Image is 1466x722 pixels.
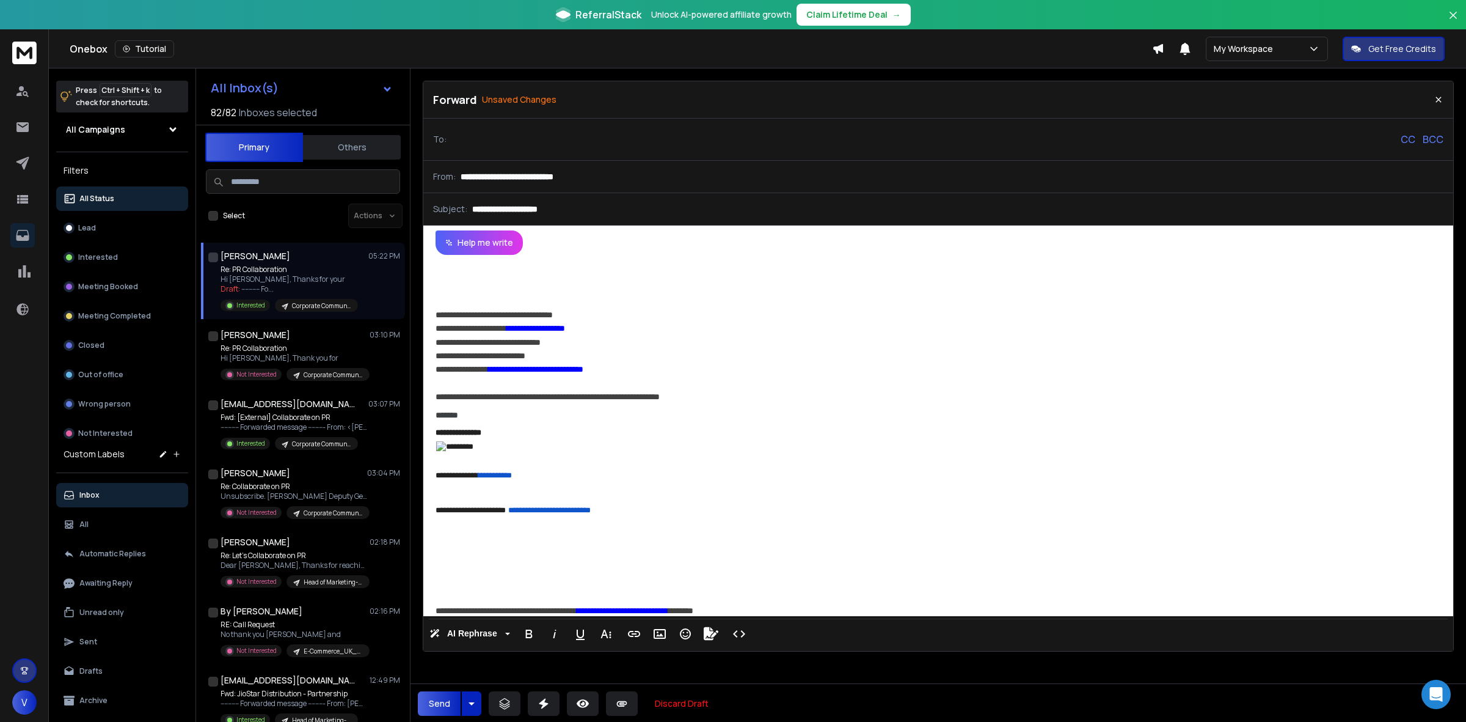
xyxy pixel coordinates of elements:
p: Drafts [79,666,103,676]
p: Lead [78,223,96,233]
span: Ctrl + Shift + k [100,83,151,97]
h3: Filters [56,162,188,179]
span: ---------- Fo ... [241,284,274,294]
p: Re: Collaborate on PR [221,482,367,492]
button: Insert Image (Ctrl+P) [648,622,671,646]
p: Get Free Credits [1368,43,1436,55]
p: Head of Marketing-Campaign-Sep-1 [304,578,362,587]
span: ReferralStack [575,7,641,22]
button: Tutorial [115,40,174,57]
p: 03:10 PM [370,330,400,340]
button: V [12,690,37,715]
p: 02:18 PM [370,537,400,547]
p: Not Interested [236,577,277,586]
p: 02:16 PM [370,606,400,616]
p: Automatic Replies [79,549,146,559]
h1: [PERSON_NAME] [221,329,290,341]
p: Corporate Communications-Campaign-Sep-1 [304,509,362,518]
button: Code View [728,622,751,646]
p: Not Interested [236,646,277,655]
h1: [EMAIL_ADDRESS][DOMAIN_NAME] +1 [221,398,355,410]
p: Re: PR Collaboration [221,344,367,353]
p: All [79,520,89,529]
p: 03:04 PM [367,468,400,478]
button: All Inbox(s) [201,76,403,100]
p: E-Commerce_UK_campaign [304,647,362,656]
p: 03:07 PM [368,399,400,409]
span: 82 / 82 [211,105,236,120]
p: Hi [PERSON_NAME], Thank you for [221,353,367,363]
h1: [PERSON_NAME] [221,536,290,548]
p: Dear [PERSON_NAME], Thanks for reaching [221,561,367,570]
p: Unsaved Changes [482,94,556,106]
p: All Status [79,194,114,204]
p: Fwd: [External] Collaborate on PR [221,413,367,422]
div: Onebox [70,40,1152,57]
button: Interested [56,245,188,270]
h3: Inboxes selected [239,105,317,120]
button: Send [418,691,461,716]
p: Not Interested [236,370,277,379]
h1: [PERSON_NAME] [221,250,290,262]
p: Press to check for shortcuts. [76,84,162,109]
button: Unread only [56,600,188,625]
button: Closed [56,333,188,358]
button: Wrong person [56,392,188,416]
p: Interested [78,252,118,262]
p: Hi [PERSON_NAME], Thanks for your [221,274,358,284]
p: Re: Let’s Collaborate on PR [221,551,367,561]
p: Corporate Communications-Campaign-Sep-1 [304,370,362,380]
button: Automatic Replies [56,542,188,566]
p: ---------- Forwarded message --------- From: <[PERSON_NAME][EMAIL_ADDRESS][PERSON_NAME][DOMAIN_NAME] [221,422,367,432]
button: Insert Link (Ctrl+K) [622,622,646,646]
p: Corporate Communications-Campaign-Sep-1 [292,440,351,449]
p: Forward [433,91,477,108]
button: Awaiting Reply [56,571,188,595]
button: Archive [56,688,188,713]
h1: All Campaigns [66,123,125,136]
p: Not Interested [78,429,133,438]
p: Inbox [79,490,100,500]
button: Inbox [56,483,188,507]
h1: [EMAIL_ADDRESS][DOMAIN_NAME] +1 [221,674,355,687]
p: Re: PR Collaboration [221,265,358,274]
p: Interested [236,439,265,448]
h1: All Inbox(s) [211,82,279,94]
p: 05:22 PM [368,251,400,261]
p: Fwd: JioStar Distribution - Partnership [221,689,367,699]
p: Unsubscribe. [PERSON_NAME] Deputy General [221,492,367,501]
div: Open Intercom Messenger [1421,680,1451,709]
button: Not Interested [56,421,188,446]
p: Out of office [78,370,123,380]
p: Unlock AI-powered affiliate growth [651,9,792,21]
p: Interested [236,301,265,310]
button: Underline (Ctrl+U) [569,622,592,646]
button: Help me write [436,230,523,255]
h1: [PERSON_NAME] [221,467,290,479]
button: Signature [699,622,723,646]
p: Sent [79,637,97,647]
button: Close banner [1445,7,1461,37]
h1: By [PERSON_NAME] [221,605,302,617]
button: Drafts [56,659,188,683]
button: Primary [205,133,303,162]
p: Awaiting Reply [79,578,133,588]
span: → [892,9,901,21]
button: Claim Lifetime Deal→ [797,4,911,26]
span: Draft: [221,284,240,294]
p: ---------- Forwarded message --------- From: [PERSON_NAME] [221,699,367,709]
p: From: [433,171,456,183]
p: To: [433,133,447,146]
p: Meeting Completed [78,311,151,321]
p: Closed [78,341,104,350]
p: RE: Call Request [221,620,367,630]
p: 12:49 PM [370,676,400,685]
p: Archive [79,696,108,705]
button: Meeting Completed [56,304,188,328]
p: My Workspace [1214,43,1278,55]
button: Bold (Ctrl+B) [517,622,541,646]
button: AI Rephrase [427,622,512,646]
button: All Status [56,186,188,211]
